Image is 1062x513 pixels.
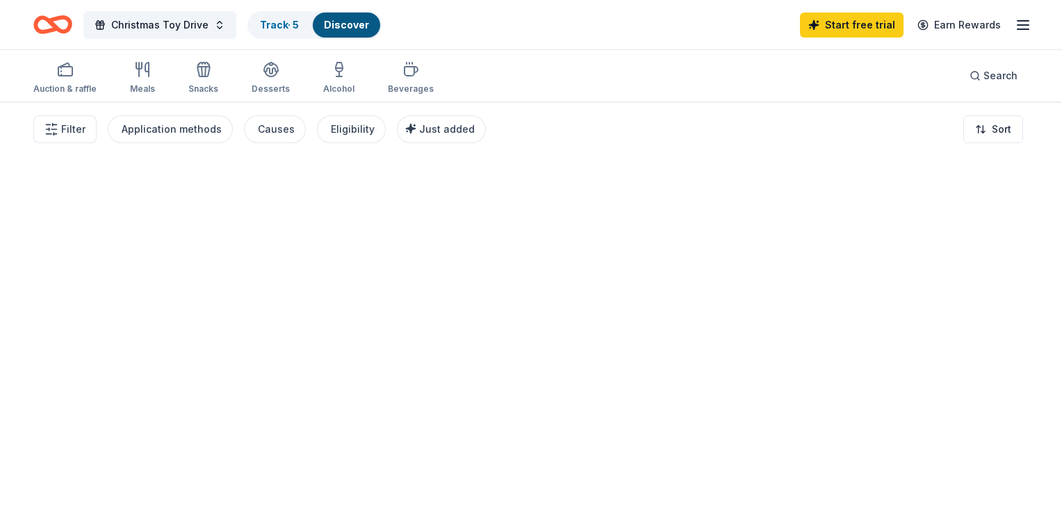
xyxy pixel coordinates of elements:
div: Auction & raffle [33,83,97,95]
span: Sort [992,121,1011,138]
a: Home [33,8,72,41]
span: Just added [419,123,475,135]
div: Meals [130,83,155,95]
div: Snacks [188,83,218,95]
button: Snacks [188,56,218,101]
button: Christmas Toy Drive [83,11,236,39]
span: Christmas Toy Drive [111,17,209,33]
div: Eligibility [331,121,375,138]
button: Track· 5Discover [247,11,382,39]
a: Discover [324,19,369,31]
div: Alcohol [323,83,354,95]
button: Desserts [252,56,290,101]
span: Search [983,67,1018,84]
button: Alcohol [323,56,354,101]
button: Application methods [108,115,233,143]
button: Sort [963,115,1023,143]
button: Filter [33,115,97,143]
button: Eligibility [317,115,386,143]
button: Beverages [388,56,434,101]
a: Start free trial [800,13,904,38]
a: Track· 5 [260,19,299,31]
button: Auction & raffle [33,56,97,101]
button: Just added [397,115,486,143]
button: Causes [244,115,306,143]
button: Search [958,62,1029,90]
div: Desserts [252,83,290,95]
a: Earn Rewards [909,13,1009,38]
div: Beverages [388,83,434,95]
div: Causes [258,121,295,138]
button: Meals [130,56,155,101]
span: Filter [61,121,85,138]
div: Application methods [122,121,222,138]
